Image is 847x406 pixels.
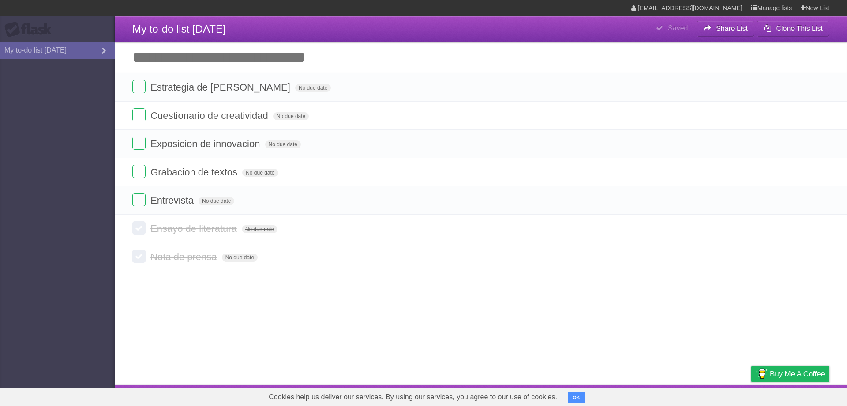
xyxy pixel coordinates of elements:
b: Share List [716,25,748,32]
span: No due date [295,84,331,92]
button: Share List [697,21,755,37]
span: Exposicion de innovacion [150,138,262,149]
a: Developers [663,387,699,404]
span: Nota de prensa [150,251,219,262]
label: Done [132,108,146,121]
span: Entrevista [150,195,196,206]
span: No due date [273,112,309,120]
button: Clone This List [757,21,829,37]
a: About [634,387,652,404]
label: Done [132,250,146,263]
span: My to-do list [DATE] [132,23,226,35]
a: Terms [710,387,729,404]
a: Privacy [740,387,763,404]
a: Buy me a coffee [751,366,829,382]
span: Grabacion de textos [150,167,240,178]
label: Done [132,193,146,206]
img: Buy me a coffee [756,366,768,381]
span: No due date [242,169,278,177]
label: Done [132,221,146,235]
span: Cookies help us deliver our services. By using our services, you agree to our use of cookies. [260,388,566,406]
span: Ensayo de literatura [150,223,239,234]
span: Cuestionario de creatividad [150,110,270,121]
b: Clone This List [776,25,823,32]
span: Estrategia de [PERSON_NAME] [150,82,292,93]
label: Done [132,165,146,178]
label: Done [132,80,146,93]
button: OK [568,392,585,403]
span: No due date [242,225,277,233]
span: No due date [222,254,258,262]
span: No due date [199,197,234,205]
span: Buy me a coffee [770,366,825,382]
label: Done [132,137,146,150]
b: Saved [668,24,688,32]
div: Flask [4,22,57,38]
span: No due date [265,140,301,148]
a: Suggest a feature [774,387,829,404]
